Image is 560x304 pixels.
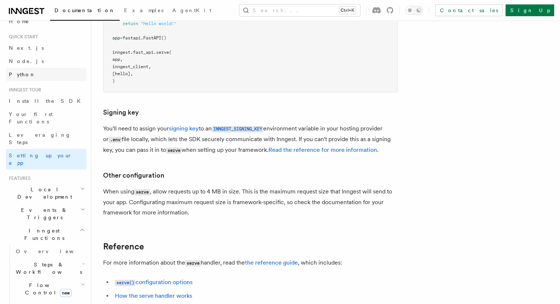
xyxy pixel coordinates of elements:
p: You'll need to assign your to an environment variable in your hosting provider or file locally, w... [103,123,398,156]
span: Documentation [54,7,115,13]
a: Setting up your app [6,149,87,170]
span: Next.js [9,45,44,51]
span: Inngest Functions [6,227,80,242]
code: serve [134,189,150,195]
span: Steps & Workflows [13,261,82,276]
button: Toggle dark mode [405,6,423,15]
span: Setting up your app [9,153,72,166]
span: Node.js [9,58,44,64]
a: Read the reference for more information [268,146,377,153]
span: inngest_client, [112,64,151,69]
span: fast_api [133,50,154,55]
a: AgentKit [168,2,216,20]
a: Reference [103,241,144,252]
a: Contact sales [435,4,503,16]
span: Home [9,18,29,25]
code: serve [185,260,201,266]
span: fastapi [123,35,141,41]
span: return [123,21,138,26]
span: Features [6,175,31,181]
span: app, [112,57,123,62]
button: Events & Triggers [6,203,87,224]
span: Python [9,71,36,77]
code: .env [109,137,121,143]
span: Install the SDK [9,98,85,104]
a: Python [6,68,87,81]
span: () [161,35,166,41]
code: INNGEST_SIGNING_KEY [212,126,263,132]
span: [hello], [112,71,133,76]
span: Inngest tour [6,87,41,93]
span: ) [112,78,115,84]
code: serve() [115,280,135,286]
span: . [141,35,143,41]
a: Home [6,15,87,28]
span: inngest [112,50,130,55]
code: serve [166,147,182,154]
span: . [154,50,156,55]
kbd: Ctrl+K [339,7,356,14]
span: Events & Triggers [6,206,80,221]
button: Steps & Workflows [13,258,87,279]
a: Other configuration [103,170,164,181]
a: Node.js [6,55,87,68]
span: = [120,35,123,41]
a: Overview [13,245,87,258]
a: Install the SDK [6,94,87,108]
span: Leveraging Steps [9,132,71,145]
a: How the serve handler works [115,292,192,299]
a: Next.js [6,41,87,55]
span: Local Development [6,186,80,200]
span: Examples [124,7,163,13]
a: INNGEST_SIGNING_KEY [212,125,263,132]
span: "Hello world!" [141,21,177,26]
a: Examples [120,2,168,20]
span: Flow Control [13,282,81,296]
p: For more information about the handler, read the , which includes: [103,258,398,268]
a: Sign Up [506,4,554,16]
span: . [130,50,133,55]
a: Signing key [103,107,139,118]
span: Overview [16,248,92,254]
span: new [60,289,72,297]
span: AgentKit [172,7,211,13]
span: Your first Functions [9,111,53,125]
span: FastAPI [143,35,161,41]
a: serve()configuration options [115,279,193,286]
p: When using , allow requests up to 4 MB in size. This is the maximum request size that Inngest wil... [103,186,398,218]
a: Leveraging Steps [6,128,87,149]
button: Search...Ctrl+K [239,4,360,16]
span: ( [169,50,172,55]
button: Local Development [6,183,87,203]
a: the reference guide [245,259,298,266]
a: signing key [169,125,199,132]
button: Inngest Functions [6,224,87,245]
span: Quick start [6,34,38,40]
a: Documentation [50,2,120,21]
button: Flow Controlnew [13,279,87,299]
a: Your first Functions [6,108,87,128]
span: app [112,35,120,41]
span: serve [156,50,169,55]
